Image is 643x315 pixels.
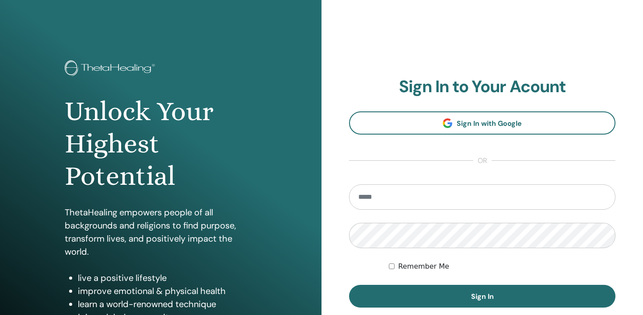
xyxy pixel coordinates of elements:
[349,77,615,97] h2: Sign In to Your Acount
[457,119,522,128] span: Sign In with Google
[78,298,257,311] li: learn a world-renowned technique
[65,95,257,193] h1: Unlock Your Highest Potential
[349,111,615,135] a: Sign In with Google
[473,156,492,166] span: or
[78,284,257,298] li: improve emotional & physical health
[78,271,257,284] li: live a positive lifestyle
[389,261,615,272] div: Keep me authenticated indefinitely or until I manually logout
[349,285,615,308] button: Sign In
[471,292,494,301] span: Sign In
[398,261,449,272] label: Remember Me
[65,206,257,258] p: ThetaHealing empowers people of all backgrounds and religions to find purpose, transform lives, a...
